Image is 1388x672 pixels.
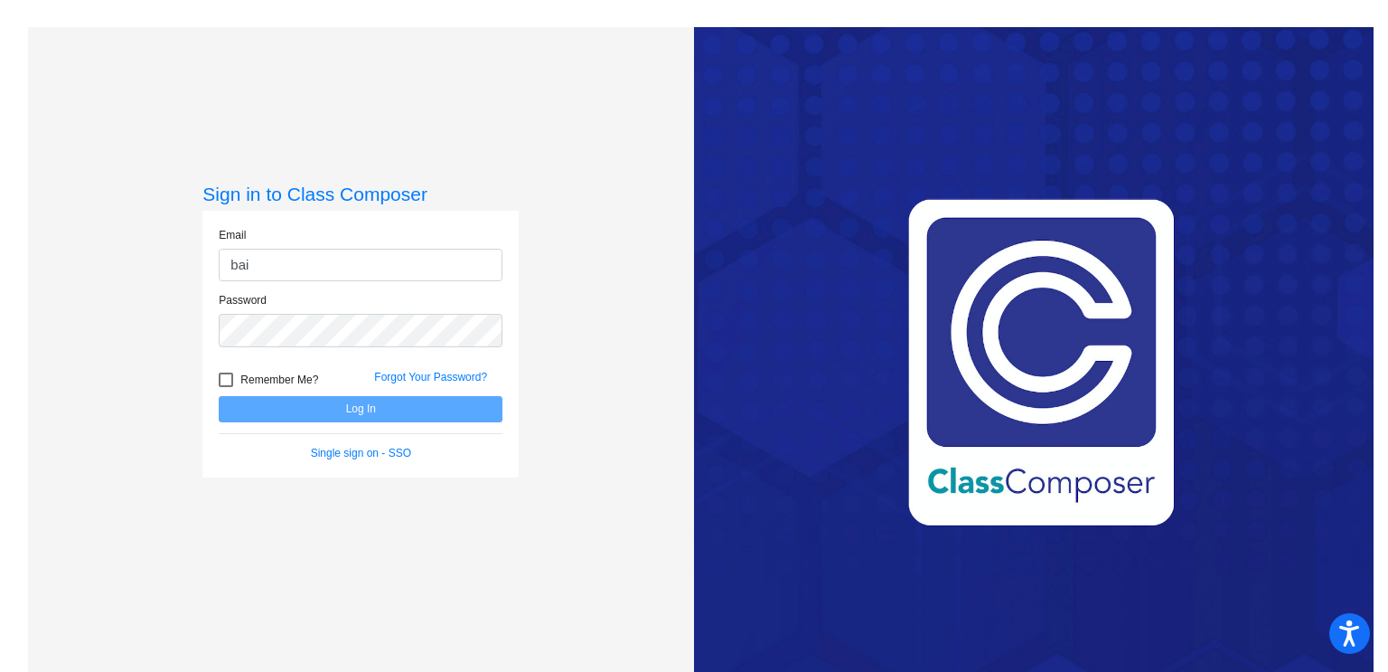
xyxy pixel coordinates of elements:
[219,227,246,243] label: Email
[219,396,502,422] button: Log In
[219,292,267,308] label: Password
[374,371,487,383] a: Forgot Your Password?
[202,183,519,205] h3: Sign in to Class Composer
[311,447,411,459] a: Single sign on - SSO
[240,369,318,391] span: Remember Me?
